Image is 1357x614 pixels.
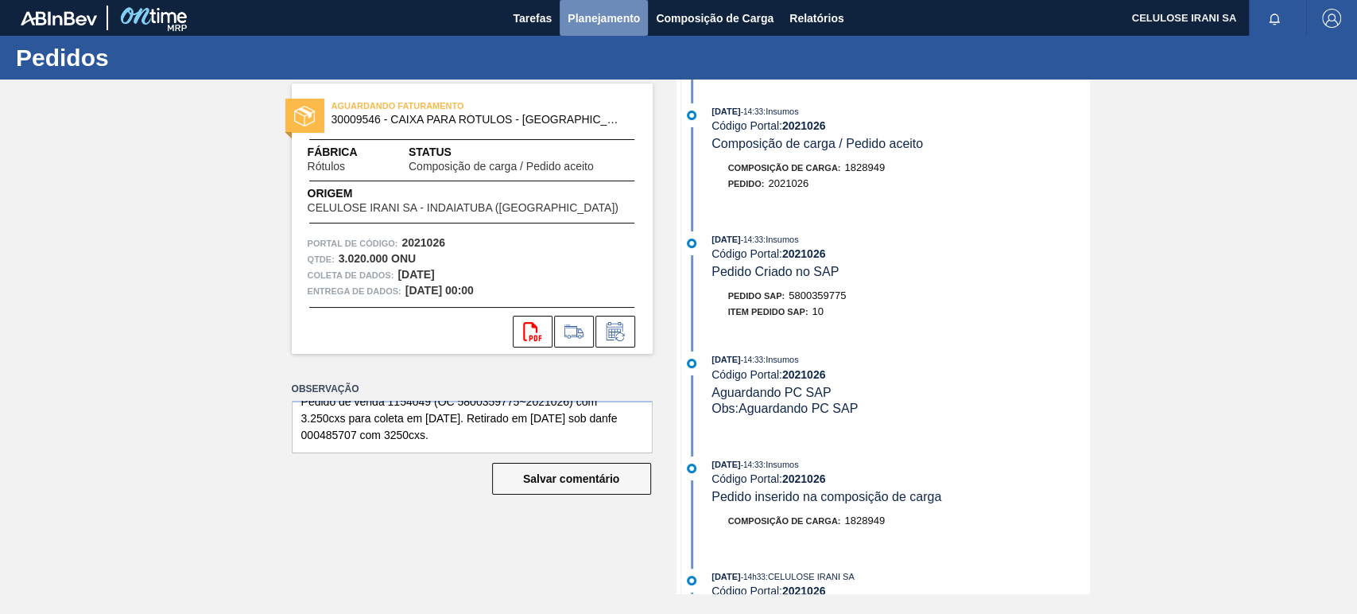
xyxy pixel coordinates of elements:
font: : [762,179,765,188]
font: 2021026 [401,236,445,249]
font: [DATE] [711,355,740,364]
font: Composição de Carga [728,516,838,526]
img: status [294,106,315,126]
img: atual [687,239,696,248]
font: 2021026 [782,368,826,381]
font: 2021026 [768,177,808,189]
font: Pedido inserido na composição de carga [711,490,941,503]
font: Pedido Criado no SAP [711,265,839,278]
font: 5800359775 [789,290,846,301]
font: Origem [308,187,353,200]
font: - [741,573,743,581]
font: Código Portal: [711,119,782,132]
font: Código Portal: [711,368,782,381]
font: Pedido SAP: [728,291,785,301]
img: Sair [1322,9,1341,28]
font: 2021026 [782,472,826,485]
font: : [766,572,768,581]
img: atual [687,576,696,585]
font: Fábrica [308,146,358,158]
font: - [741,461,743,469]
font: Portal de Código: [308,239,398,248]
font: Aguardando PC SAP [711,386,831,399]
font: - [741,356,743,364]
font: 3.020.000 ONU [339,252,416,265]
font: : [838,163,841,173]
font: Planejamento [568,12,640,25]
font: 14h33 [743,573,766,581]
font: CELULOSE IRANI SA - INDAIATUBA ([GEOGRAPHIC_DATA]) [308,201,618,214]
font: 14:33 [743,107,763,116]
font: Pedidos [16,45,109,71]
font: Composição de carga / Pedido aceito [409,160,594,173]
font: 14:33 [743,235,763,244]
div: Abrir arquivo PDF [513,316,552,348]
font: : [331,255,335,264]
font: [DATE] [711,572,740,581]
font: - [741,107,743,116]
font: 1828949 [844,515,885,527]
font: Tarefas [513,12,552,25]
font: 1828949 [844,161,885,173]
font: Entrega de dados: [308,286,401,296]
font: Obs: [711,402,739,415]
button: Salvar comentário [492,463,651,495]
font: 14:33 [743,461,763,469]
img: atual [687,464,696,473]
span: 30009546 - CAIXA PARA RÓTULOS - ARGENTINA [331,114,620,126]
img: atual [687,359,696,368]
font: [DATE] [711,460,740,469]
div: Informar alteração no pedido [595,316,635,348]
font: Insumos [766,355,799,364]
font: : [763,355,766,364]
img: TNhmsLtSVTkK8tSr43FrP2fwEKptu5GPRR3wAAAABJRU5ErkJggg== [21,11,97,25]
font: 2021026 [782,119,826,132]
img: atual [687,111,696,120]
font: 14:33 [743,356,763,364]
font: [DATE] 00:00 [405,284,474,297]
button: Notificações [1249,7,1300,29]
font: Aguardando PC SAP [739,402,858,415]
font: : [763,235,766,244]
font: Salvar comentário [523,472,619,485]
font: Coleta de dados: [308,270,394,280]
font: - [741,235,743,244]
font: AGUARDANDO FATURAMENTO [331,101,464,111]
font: Insumos [766,460,799,469]
font: Código Portal: [711,585,782,597]
font: Rótulos [308,160,345,173]
font: CELULOSE IRANI SA [1132,12,1236,24]
font: Composição de carga / Pedido aceito [711,137,923,150]
textarea: Pedido de venda 1154049 (OC 5800359775~2021026) com 3.250cxs para coleta em [DATE]. Retirado em [... [292,401,653,453]
font: 2021026 [782,247,826,260]
span: AGUARDANDO FATURAMENTO [331,98,554,114]
font: : [763,107,766,116]
font: Composição de Carga [728,163,838,173]
font: Qtde [308,255,332,264]
div: Ir para Composição de Carga [554,316,594,348]
font: [DATE] [397,268,434,281]
font: : [763,460,766,469]
font: Pedido [728,179,762,188]
font: Código Portal: [711,472,782,485]
font: 10 [812,305,823,317]
font: Insumos [766,235,799,244]
font: [DATE] [711,107,740,116]
font: Item pedido SAP: [728,307,808,317]
font: Relatórios [789,12,843,25]
font: Código Portal: [711,247,782,260]
font: Insumos [766,107,799,116]
font: 2021026 [782,585,826,597]
font: Observação [292,383,359,394]
font: [DATE] [711,235,740,244]
font: : [838,516,841,526]
font: CELULOSE IRANI SA [768,572,855,581]
font: Composição de Carga [656,12,773,25]
font: 30009546 - CAIXA PARA RÓTULOS - [GEOGRAPHIC_DATA] [331,113,638,126]
font: Status [409,146,452,158]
